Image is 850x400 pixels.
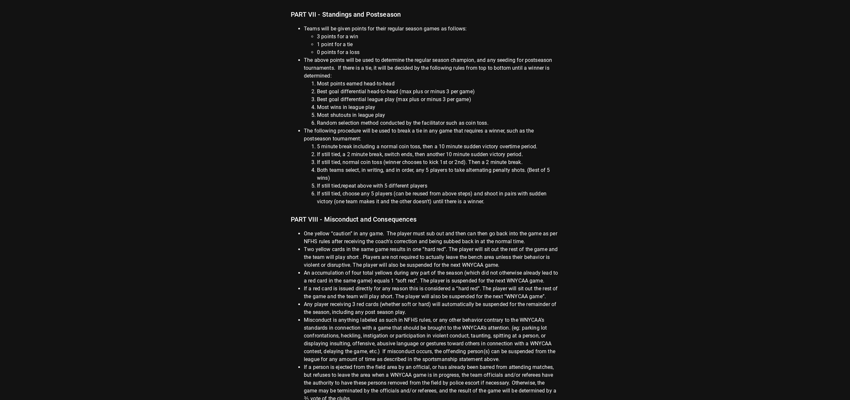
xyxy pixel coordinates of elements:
[304,316,559,363] li: Misconduct is anything labeled as such in NFHS rules, or any other behavior contrary to the WNYCA...
[291,6,559,20] h6: PART VII - Standings and Postseason
[304,25,559,56] li: Teams will be given points for their regular season games as follows:
[317,33,559,41] li: 3 points for a win
[304,127,559,206] li: The following procedure will be used to break a tie in any game that requires a winner, such as t...
[317,151,559,158] li: If still tied, a 2 minute break, switch ends, then another 10 minute sudden victory period.
[304,300,559,316] li: Any player receiving 3 red cards (whether soft or hard) will automatically be suspended for the r...
[304,245,559,269] li: Two yellow cards in the same game results in one “hard red”. The player will sit out the rest of ...
[304,269,559,285] li: An accumulation of four total yellows during any part of the season (which did not otherwise alre...
[291,211,559,225] h6: PART VIII - Misconduct and Consequences
[317,41,559,48] li: 1 point for a tie
[317,158,559,166] li: If still tied, normal coin toss (winner chooses to kick 1st or 2nd). Then a 2 minute break.
[317,182,559,190] li: If still tied,repeat above with 5 different players
[317,111,559,119] li: Most shutouts in league play
[317,103,559,111] li: Most wins in league play
[317,166,559,182] li: Both teams select, in writing, and in order, any 5 players to take alternating penalty shots. (Be...
[304,56,559,127] li: The above points will be used to determine the regular season champion, and any seeding for posts...
[304,285,559,300] li: If a red card is issued directly for any reason this is considered a “hard red”. The player will ...
[317,80,559,88] li: Most points earned head-to-head
[317,96,559,103] li: Best goal differential league play (max plus or minus 3 per game)
[317,190,559,206] li: If still tied, choose any 5 players (can be reused from above steps) and shoot in pairs with sudd...
[317,88,559,96] li: Best goal differential head-to-head (max plus or minus 3 per game)
[304,230,559,245] li: One yellow “caution” in any game. The player must sub out and then can then go back into the game...
[317,48,559,56] li: 0 points for a loss
[317,119,559,127] li: Random selection method conducted by the facilitator such as coin toss.
[317,143,559,151] li: 5 minute break including a normal coin toss, then a 10 minute sudden victory overtime period.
